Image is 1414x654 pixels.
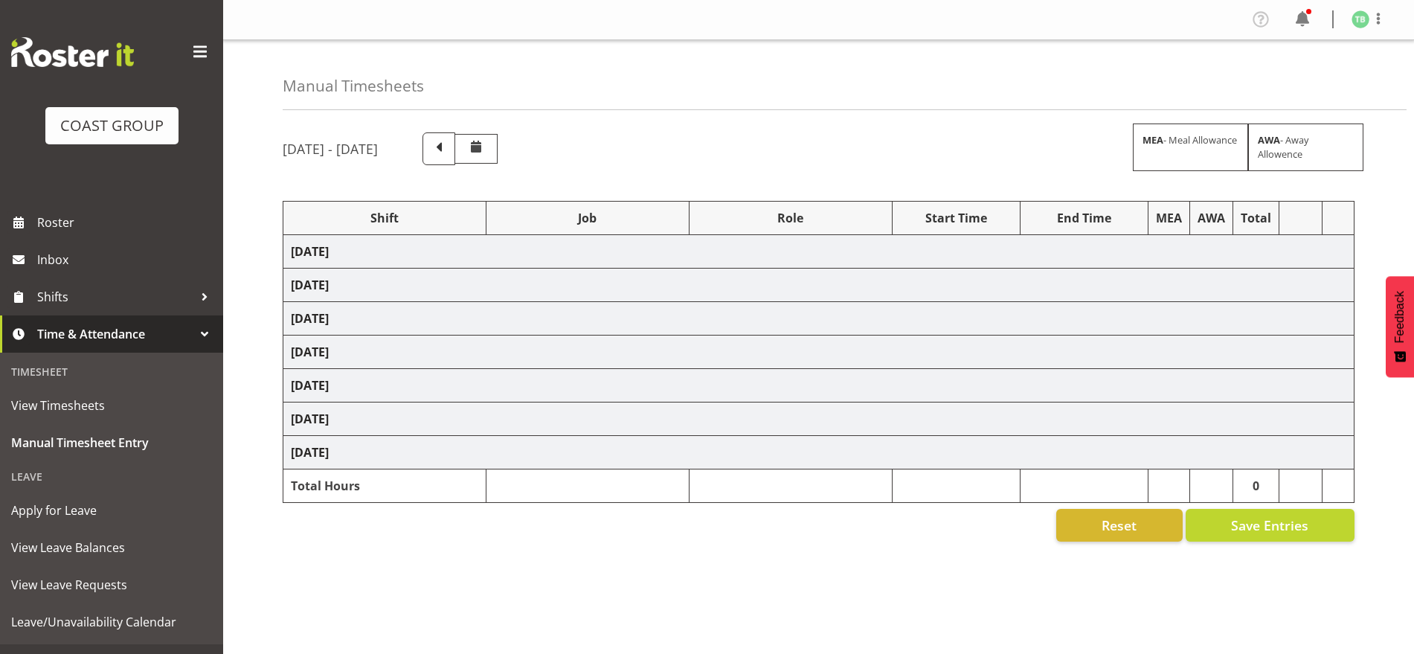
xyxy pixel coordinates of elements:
[1198,209,1225,227] div: AWA
[4,356,219,387] div: Timesheet
[1028,209,1140,227] div: End Time
[37,249,216,271] span: Inbox
[283,436,1354,469] td: [DATE]
[11,394,212,417] span: View Timesheets
[900,209,1012,227] div: Start Time
[1231,516,1308,535] span: Save Entries
[1352,10,1369,28] img: troy-breitmeyer1155.jpg
[1248,124,1363,171] div: - Away Allowence
[1258,133,1280,147] strong: AWA
[283,369,1354,403] td: [DATE]
[4,492,219,529] a: Apply for Leave
[11,574,212,596] span: View Leave Requests
[60,115,164,137] div: COAST GROUP
[4,603,219,641] a: Leave/Unavailability Calendar
[1102,516,1137,535] span: Reset
[283,141,378,157] h5: [DATE] - [DATE]
[4,529,219,566] a: View Leave Balances
[1186,509,1354,542] button: Save Entries
[1241,209,1271,227] div: Total
[283,269,1354,302] td: [DATE]
[283,77,424,94] h4: Manual Timesheets
[11,37,134,67] img: Rosterit website logo
[1133,124,1248,171] div: - Meal Allowance
[11,611,212,633] span: Leave/Unavailability Calendar
[37,211,216,234] span: Roster
[1393,291,1407,343] span: Feedback
[4,387,219,424] a: View Timesheets
[494,209,681,227] div: Job
[283,336,1354,369] td: [DATE]
[37,323,193,345] span: Time & Attendance
[11,499,212,522] span: Apply for Leave
[291,209,478,227] div: Shift
[283,403,1354,436] td: [DATE]
[283,235,1354,269] td: [DATE]
[1233,469,1279,503] td: 0
[1156,209,1182,227] div: MEA
[37,286,193,308] span: Shifts
[4,461,219,492] div: Leave
[697,209,884,227] div: Role
[283,302,1354,336] td: [DATE]
[4,424,219,461] a: Manual Timesheet Entry
[1056,509,1183,542] button: Reset
[1386,276,1414,377] button: Feedback - Show survey
[283,469,486,503] td: Total Hours
[1143,133,1163,147] strong: MEA
[4,566,219,603] a: View Leave Requests
[11,536,212,559] span: View Leave Balances
[11,432,212,454] span: Manual Timesheet Entry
